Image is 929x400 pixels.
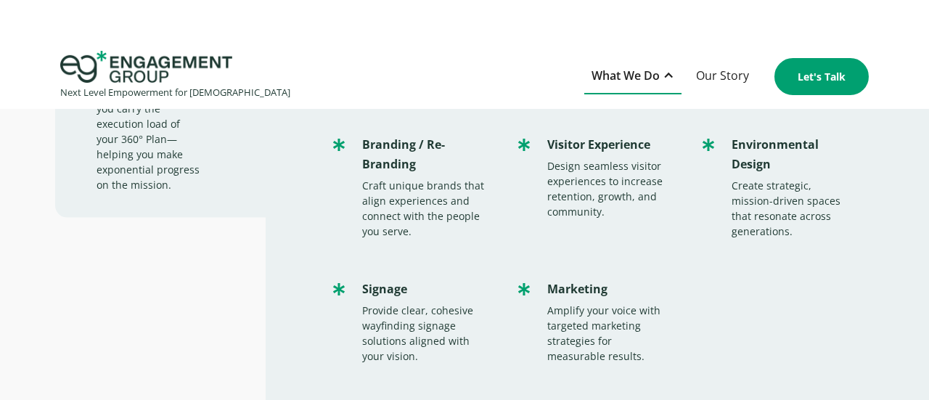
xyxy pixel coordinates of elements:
div: What We Do [584,59,682,94]
a: Branding / Re-BrandingCraft unique brands that align experiences and connect with the people you ... [326,121,499,253]
a: Visitor ExperienceDesign seamless visitor experiences to increase retention, growth, and community. [511,121,684,234]
div: Amplify your voice with targeted marketing strategies for measurable results. [547,303,670,364]
div: Create strategic, mission-driven spaces that resonate across generations. [732,178,854,239]
div: Next Level Empowerment for [DEMOGRAPHIC_DATA] [60,83,290,102]
div: Marketing [547,279,670,299]
div: Craft unique brands that align experiences and connect with the people you serve. [362,178,485,239]
div: Our dedicated partnership to help you carry the execution load of your 360° Plan—helping you make... [97,70,205,192]
span: Last Name [283,1,334,13]
span: Organization [283,60,343,73]
a: SignageProvide clear, cohesive wayfinding signage solutions aligned with your vision. [326,265,499,378]
a: Environmental DesignCreate strategic, mission-driven spaces that resonate across generations. [695,121,869,253]
div: Provide clear, cohesive wayfinding signage solutions aligned with your vision. [362,303,485,364]
span: Phone number [283,120,351,132]
a: home [60,51,290,102]
a: MarketingAmplify your voice with targeted marketing strategies for measurable results. [511,265,684,378]
div: Environmental Design [732,135,854,174]
a: Let's Talk [774,58,869,95]
img: Engagement Group Logo Icon [60,51,232,83]
a: Our Story [689,59,756,94]
div: Visitor Experience [547,135,670,155]
div: Signage [362,279,485,299]
div: Design seamless visitor experiences to increase retention, growth, and community. [547,158,670,219]
a: The 360° ProgramOur dedicated partnership to help you carry the execution load of your 360° Plan—... [60,33,266,207]
div: What We Do [592,66,660,86]
div: Branding / Re-Branding [362,135,485,174]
